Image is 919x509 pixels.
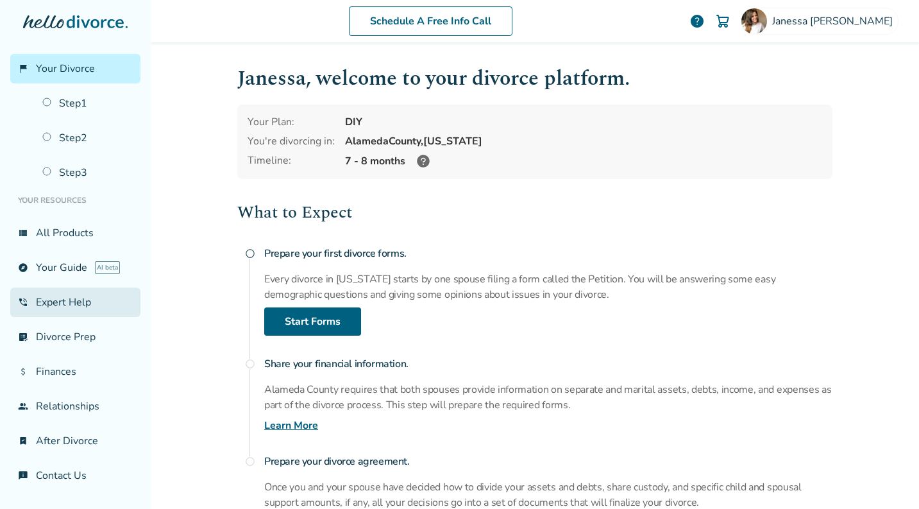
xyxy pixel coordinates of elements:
[95,261,120,274] span: AI beta
[18,263,28,273] span: explore
[18,332,28,342] span: list_alt_check
[715,13,730,29] img: Cart
[689,13,705,29] a: help
[248,153,335,169] div: Timeline:
[35,89,140,118] a: Step1
[345,115,822,129] div: DIY
[264,418,318,433] a: Learn More
[345,134,822,148] div: Alameda County, [US_STATE]
[237,200,832,225] h2: What to Expect
[18,436,28,446] span: bookmark_check
[10,253,140,282] a: exploreYour GuideAI beta
[35,158,140,187] a: Step3
[772,14,898,28] span: Janessa [PERSON_NAME]
[10,392,140,421] a: groupRelationships
[36,62,95,76] span: Your Divorce
[245,248,255,259] span: radio_button_unchecked
[10,322,140,352] a: list_alt_checkDivorce Prep
[18,64,28,74] span: flag_2
[264,449,832,474] h4: Prepare your divorce agreement.
[35,123,140,153] a: Step2
[18,470,28,481] span: chat_info
[18,401,28,411] span: group
[10,218,140,248] a: view_listAll Products
[349,6,512,36] a: Schedule A Free Info Call
[18,297,28,307] span: phone_in_talk
[264,351,832,377] h4: Share your financial information.
[18,367,28,377] span: attach_money
[10,357,140,386] a: attach_moneyFinances
[741,8,767,34] img: Janessa Mason
[855,447,919,509] iframe: Chat Widget
[264,272,832,302] p: Every divorce in [US_STATE] starts by one spouse filing a form called the Petition. You will be a...
[248,115,335,129] div: Your Plan:
[264,382,832,413] p: Alameda County requires that both spouses provide information on separate and marital assets, deb...
[10,288,140,317] a: phone_in_talkExpert Help
[245,456,255,467] span: radio_button_unchecked
[345,153,822,169] div: 7 - 8 months
[237,63,832,94] h1: Janessa , welcome to your divorce platform.
[18,228,28,238] span: view_list
[264,307,361,336] a: Start Forms
[10,426,140,456] a: bookmark_checkAfter Divorce
[10,187,140,213] li: Your Resources
[245,359,255,369] span: radio_button_unchecked
[248,134,335,148] div: You're divorcing in:
[10,54,140,83] a: flag_2Your Divorce
[264,241,832,266] h4: Prepare your first divorce forms.
[10,461,140,490] a: chat_infoContact Us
